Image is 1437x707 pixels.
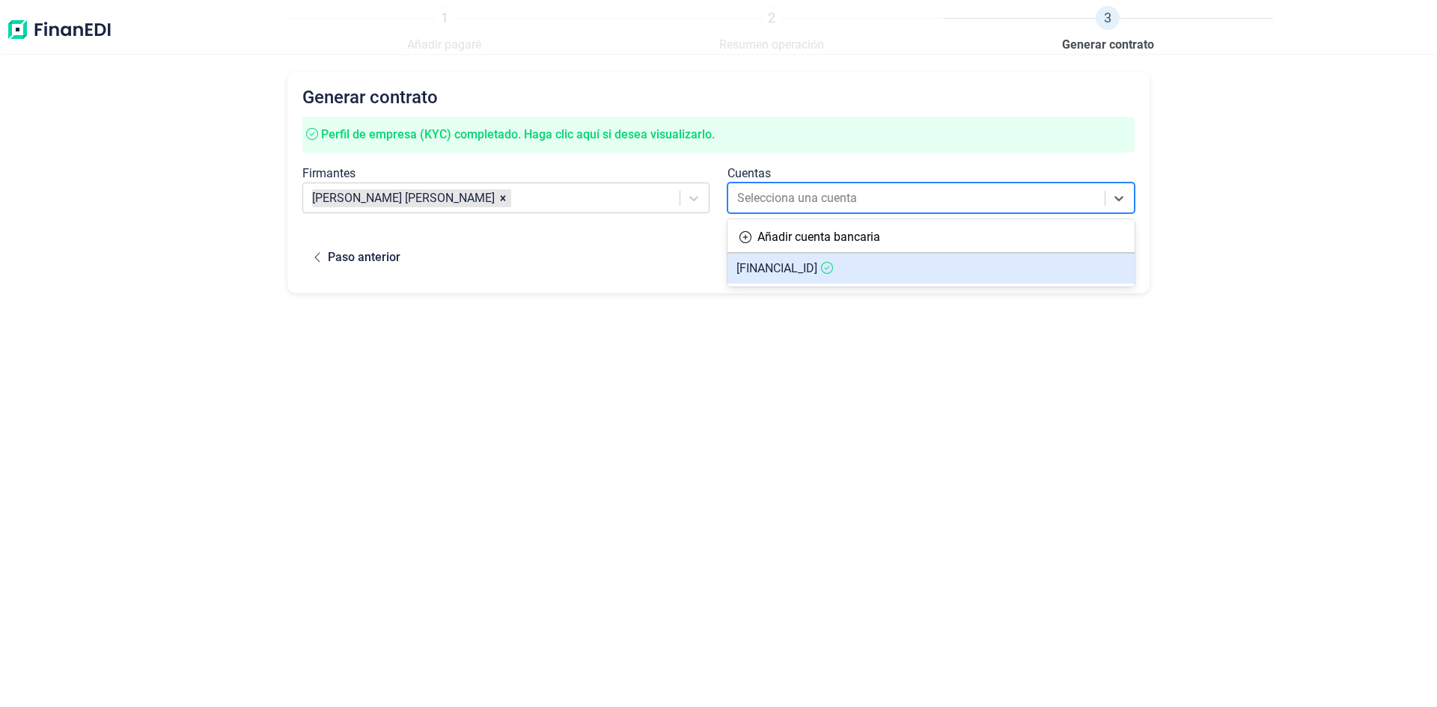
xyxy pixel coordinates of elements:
[312,189,495,207] article: [PERSON_NAME] [PERSON_NAME]
[736,261,817,275] span: [FINANCIAL_ID]
[1062,36,1154,54] span: Generar contrato
[727,222,1135,252] div: Añadir cuenta bancaria
[328,248,400,266] div: Paso anterior
[757,228,880,246] div: Añadir cuenta bancaria
[6,6,112,54] img: Logo de aplicación
[1096,6,1120,30] span: 3
[302,165,710,183] div: Firmantes
[302,236,412,278] button: Paso anterior
[495,189,511,207] div: Remove MARIA JOSE
[1062,6,1154,54] a: 3Generar contrato
[302,87,1135,108] h2: Generar contrato
[727,222,892,252] button: Añadir cuenta bancaria
[727,165,1135,183] div: Cuentas
[321,127,715,141] span: Perfil de empresa (KYC) completado. Haga clic aquí si desea visualizarlo.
